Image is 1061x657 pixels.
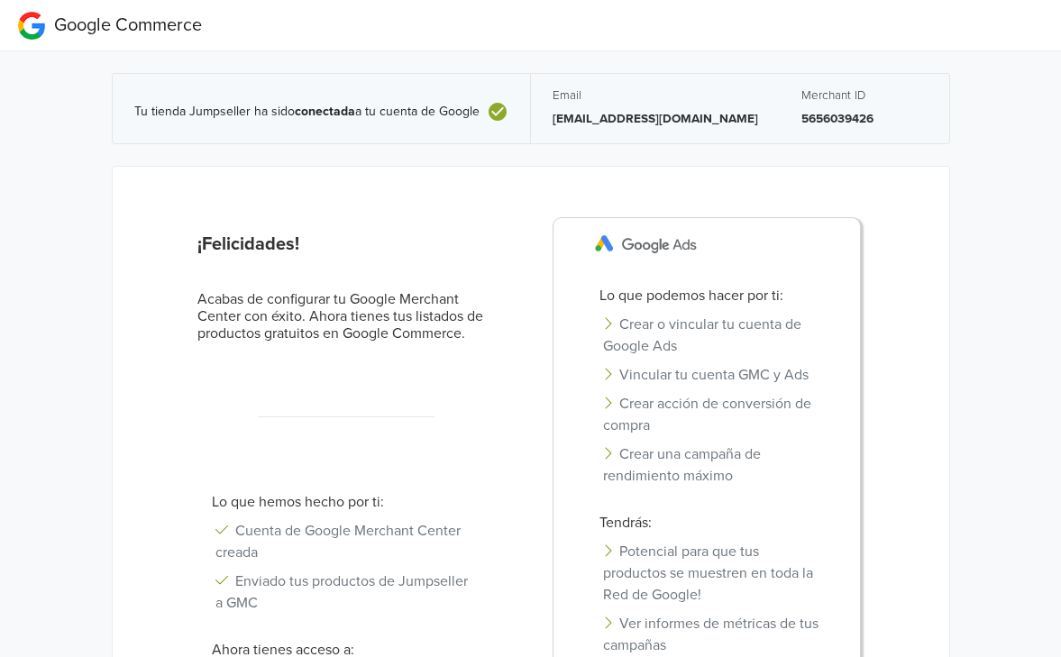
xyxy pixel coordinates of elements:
li: Enviado tus productos de Jumpseller a GMC [197,567,496,617]
p: [EMAIL_ADDRESS][DOMAIN_NAME] [553,110,758,128]
h6: Acabas de configurar tu Google Merchant Center con éxito. Ahora tienes tus listados de productos ... [197,291,496,343]
p: Lo que hemos hecho por ti: [197,491,496,513]
h5: Merchant ID [801,88,928,103]
p: Tendrás: [585,512,843,534]
p: Lo que podemos hacer por ti: [585,285,843,306]
h5: Email [553,88,758,103]
img: Google Ads Logo [585,225,707,264]
span: Tu tienda Jumpseller ha sido a tu cuenta de Google [134,105,480,120]
li: Crear una campaña de rendimiento máximo [585,440,843,490]
li: Vincular tu cuenta GMC y Ads [585,360,843,389]
b: conectada [295,104,355,119]
li: Crear acción de conversión de compra [585,389,843,440]
p: 5656039426 [801,110,928,128]
span: Google Commerce [54,14,202,36]
li: Potencial para que tus productos se muestren en toda la Red de Google! [585,537,843,609]
li: Cuenta de Google Merchant Center creada [197,516,496,567]
h5: ¡Felicidades! [197,233,496,255]
li: Crear o vincular tu cuenta de Google Ads [585,310,843,360]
